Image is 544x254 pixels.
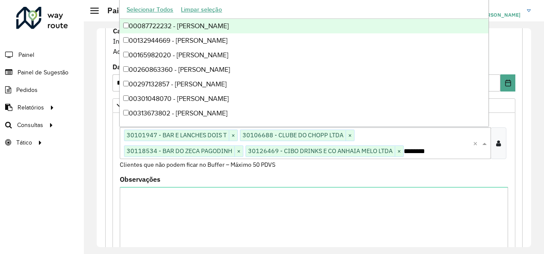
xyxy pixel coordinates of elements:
[120,62,488,77] div: 00260863360 - [PERSON_NAME]
[18,50,34,59] span: Painel
[177,3,226,16] button: Limpar seleção
[123,3,177,16] button: Selecionar Todos
[16,86,38,95] span: Pedidos
[18,103,44,112] span: Relatórios
[18,68,68,77] span: Painel de Sugestão
[120,77,488,92] div: 00297132857 - [PERSON_NAME]
[229,130,237,141] span: ×
[120,33,488,48] div: 00132944669 - [PERSON_NAME]
[246,146,395,156] span: 30126469 - CIBO DRINKS E CO ANHAIA MELO LTDA
[120,121,488,135] div: 00389038733 - [PERSON_NAME]
[120,19,488,33] div: 00087722232 - [PERSON_NAME]
[124,130,229,140] span: 30101947 - BAR E LANCHES DOIS T
[99,6,229,15] h2: Painel de Sugestão - Criar registro
[473,138,480,148] span: Clear all
[17,121,43,130] span: Consultas
[346,130,354,141] span: ×
[120,161,275,168] small: Clientes que não podem ficar no Buffer – Máximo 50 PDVS
[112,98,515,113] a: Priorizar Cliente - Não podem ficar no buffer
[120,106,488,121] div: 00313673802 - [PERSON_NAME]
[120,48,488,62] div: 00165982020 - [PERSON_NAME]
[120,92,488,106] div: 00301048070 - [PERSON_NAME]
[124,146,234,156] span: 30118534 - BAR DO ZECA PAGODINH
[395,146,403,157] span: ×
[113,27,254,35] strong: Cadastro Painel de sugestão de roteirização:
[500,74,515,92] button: Choose Date
[240,130,346,140] span: 30106688 - CLUBE DO CHOPP LTDA
[234,146,243,157] span: ×
[112,25,515,57] div: Informe a data de inicio, fim e preencha corretamente os campos abaixo. Ao final, você irá pré-vi...
[120,174,160,184] label: Observações
[112,62,191,72] label: Data de Vigência Inicial
[16,138,32,147] span: Tático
